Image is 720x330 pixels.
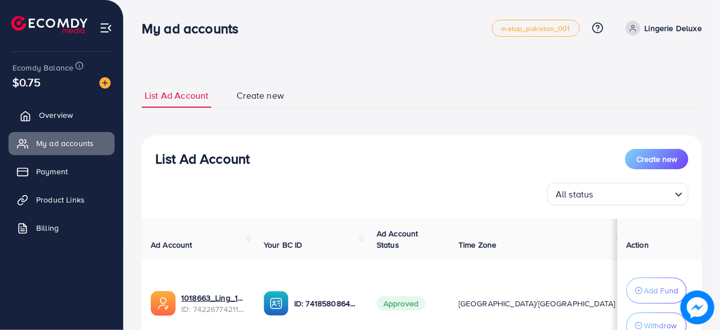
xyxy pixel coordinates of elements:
[8,132,115,155] a: My ad accounts
[459,298,616,309] span: [GEOGRAPHIC_DATA]/[GEOGRAPHIC_DATA]
[645,21,702,35] p: Lingerie Deluxe
[636,153,677,165] span: Create new
[99,77,111,89] img: image
[8,104,115,126] a: Overview
[501,25,570,32] span: metap_pakistan_001
[181,303,246,315] span: ID: 7422677421117374465
[8,160,115,183] a: Payment
[36,222,59,234] span: Billing
[459,239,496,250] span: Time Zone
[626,239,649,250] span: Action
[680,291,714,324] img: image
[621,21,702,36] a: Lingerie Deluxe
[264,239,303,250] span: Your BC ID
[11,16,88,33] img: logo
[644,284,678,297] p: Add Fund
[12,74,41,90] span: $0.75
[8,217,115,239] a: Billing
[492,20,580,37] a: metap_pakistan_001
[142,20,247,37] h3: My ad accounts
[553,186,596,203] span: All status
[294,297,359,310] p: ID: 7418580864520683536
[626,278,687,303] button: Add Fund
[181,292,246,303] a: 1018663_Ling_1728226774953
[151,291,176,316] img: ic-ads-acc.e4c84228.svg
[264,291,289,316] img: ic-ba-acc.ded83a64.svg
[36,166,68,177] span: Payment
[99,21,112,34] img: menu
[625,149,688,169] button: Create new
[12,62,73,73] span: Ecomdy Balance
[237,89,284,102] span: Create new
[547,183,688,205] div: Search for option
[36,138,94,149] span: My ad accounts
[377,296,425,311] span: Approved
[155,151,250,167] h3: List Ad Account
[8,188,115,211] a: Product Links
[377,228,418,250] span: Ad Account Status
[597,184,670,203] input: Search for option
[181,292,246,315] div: <span class='underline'>1018663_Ling_1728226774953</span></br>7422677421117374465
[151,239,193,250] span: Ad Account
[36,194,85,205] span: Product Links
[39,109,73,121] span: Overview
[145,89,208,102] span: List Ad Account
